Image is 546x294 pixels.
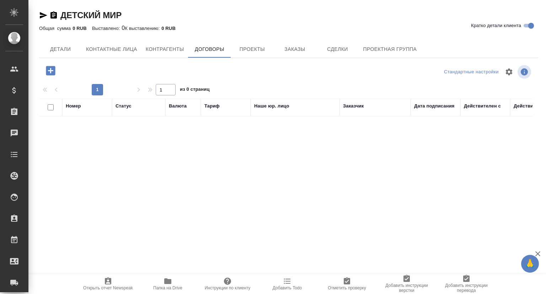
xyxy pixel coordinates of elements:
[414,103,455,110] div: Дата подписания
[524,256,536,271] span: 🙏
[471,22,521,29] span: Кратко детали клиента
[39,24,538,32] div: 0
[518,65,532,79] span: Посмотреть информацию
[363,45,417,54] span: Проектная группа
[41,63,60,78] button: Добавить договор
[125,26,161,31] p: К выставлению:
[43,45,77,54] span: Детали
[235,45,269,54] span: Проекты
[92,26,122,31] p: Выставлено:
[169,103,187,110] div: Валюта
[49,11,58,20] button: Скопировать ссылку
[146,45,184,54] span: Контрагенты
[86,45,137,54] span: Контактные лица
[521,255,539,273] button: 🙏
[320,45,354,54] span: Сделки
[442,67,500,78] div: split button
[73,26,92,31] p: 0 RUB
[39,11,48,20] button: Скопировать ссылку для ЯМессенджера
[60,10,122,20] a: ДЕТСКИЙ МИР
[464,103,501,110] div: Действителен с
[180,85,210,95] span: из 0 страниц
[161,26,181,31] p: 0 RUB
[343,103,364,110] div: Заказчик
[39,26,73,31] p: Общая сумма
[254,103,289,110] div: Наше юр. лицо
[500,63,518,80] span: Настроить таблицу
[66,103,81,110] div: Номер
[204,103,220,110] div: Тариф
[278,45,312,54] span: Заказы
[192,45,226,54] span: Договоры
[116,103,132,110] div: Статус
